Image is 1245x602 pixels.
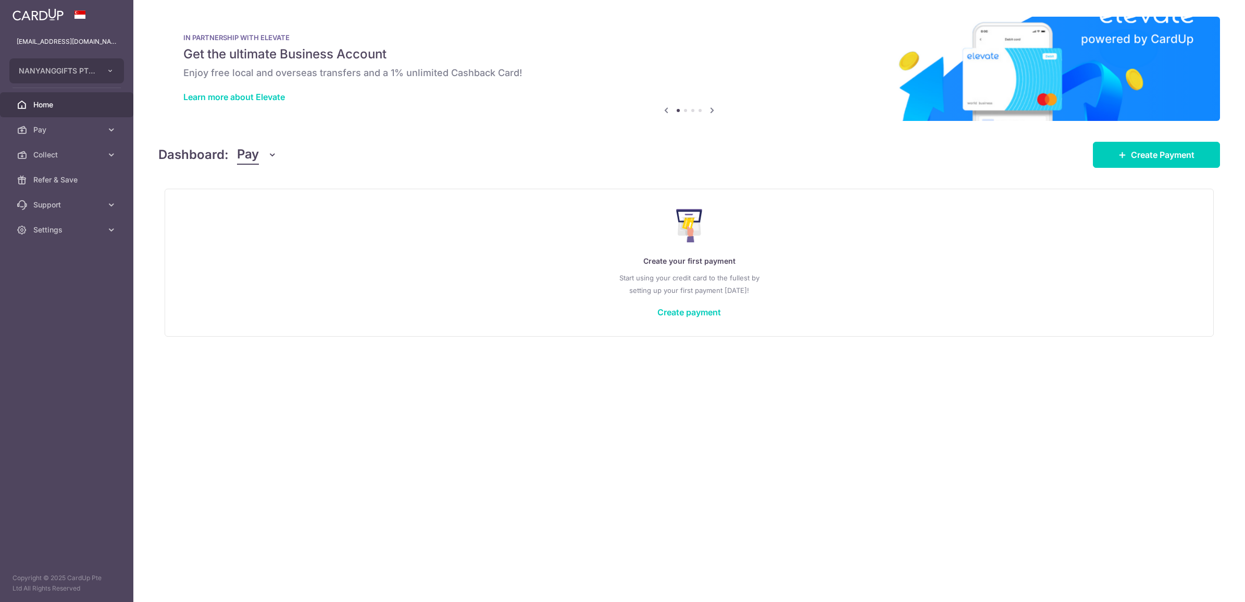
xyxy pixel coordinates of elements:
[183,67,1195,79] h6: Enjoy free local and overseas transfers and a 1% unlimited Cashback Card!
[237,145,259,165] span: Pay
[17,36,117,47] p: [EMAIL_ADDRESS][DOMAIN_NAME]
[158,17,1220,121] img: Renovation banner
[33,125,102,135] span: Pay
[33,175,102,185] span: Refer & Save
[33,200,102,210] span: Support
[33,150,102,160] span: Collect
[158,145,229,164] h4: Dashboard:
[19,66,96,76] span: NANYANGGIFTS PTE. LTD.
[237,145,277,165] button: Pay
[183,33,1195,42] p: IN PARTNERSHIP WITH ELEVATE
[183,92,285,102] a: Learn more about Elevate
[183,46,1195,63] h5: Get the ultimate Business Account
[9,58,124,83] button: NANYANGGIFTS PTE. LTD.
[186,255,1192,267] p: Create your first payment
[186,272,1192,297] p: Start using your credit card to the fullest by setting up your first payment [DATE]!
[1093,142,1220,168] a: Create Payment
[1131,149,1194,161] span: Create Payment
[13,8,64,21] img: CardUp
[676,209,703,242] img: Make Payment
[657,307,721,317] a: Create payment
[33,100,102,110] span: Home
[33,225,102,235] span: Settings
